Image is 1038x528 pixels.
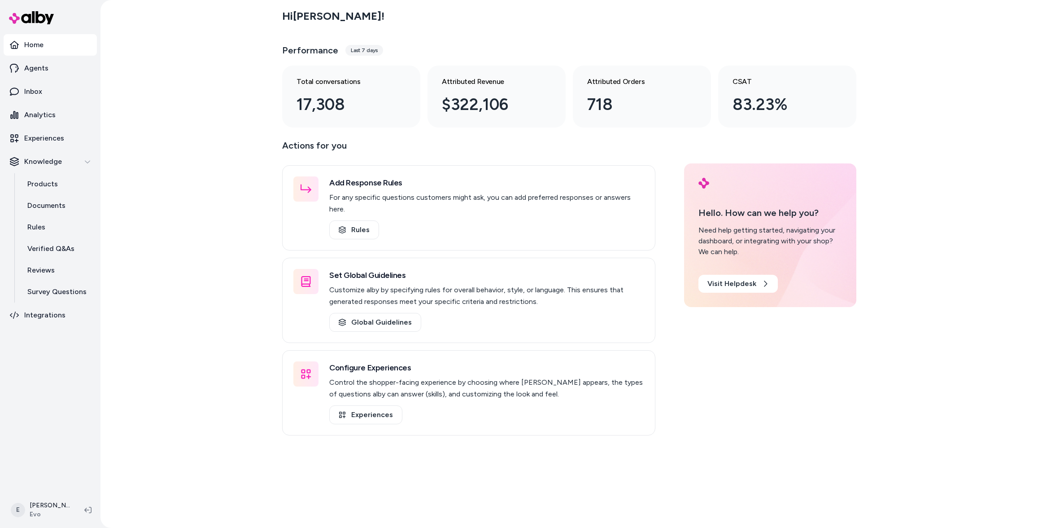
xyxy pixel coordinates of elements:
[698,275,778,293] a: Visit Helpdesk
[329,176,644,189] h3: Add Response Rules
[5,496,77,524] button: E[PERSON_NAME]Evo
[27,286,87,297] p: Survey Questions
[24,156,62,167] p: Knowledge
[24,110,56,120] p: Analytics
[18,238,97,260] a: Verified Q&As
[573,66,711,128] a: Attributed Orders 718
[30,510,70,519] span: Evo
[4,151,97,172] button: Knowledge
[4,304,97,326] a: Integrations
[27,200,65,211] p: Documents
[27,222,45,233] p: Rules
[329,377,644,400] p: Control the shopper-facing experience by choosing where [PERSON_NAME] appears, the types of quest...
[11,503,25,517] span: E
[282,44,338,57] h3: Performance
[442,76,537,87] h3: Attributed Revenue
[30,501,70,510] p: [PERSON_NAME]
[18,195,97,216] a: Documents
[282,9,384,23] h2: Hi [PERSON_NAME] !
[698,178,709,189] img: alby Logo
[18,281,97,303] a: Survey Questions
[4,57,97,79] a: Agents
[297,92,392,117] div: 17,308
[329,361,644,374] h3: Configure Experiences
[24,40,44,50] p: Home
[329,405,402,424] a: Experiences
[587,92,682,117] div: 718
[4,34,97,56] a: Home
[4,128,97,149] a: Experiences
[18,216,97,238] a: Rules
[329,220,379,239] a: Rules
[329,192,644,215] p: For any specific questions customers might ask, you can add preferred responses or answers here.
[698,206,842,220] p: Hello. How can we help you?
[329,284,644,308] p: Customize alby by specifying rules for overall behavior, style, or language. This ensures that ge...
[733,76,828,87] h3: CSAT
[587,76,682,87] h3: Attributed Orders
[24,133,64,144] p: Experiences
[718,66,856,128] a: CSAT 83.23%
[27,179,58,189] p: Products
[24,86,42,97] p: Inbox
[442,92,537,117] div: $322,106
[27,243,74,254] p: Verified Q&As
[18,260,97,281] a: Reviews
[24,310,65,321] p: Integrations
[18,173,97,195] a: Products
[282,138,655,160] p: Actions for you
[282,66,420,128] a: Total conversations 17,308
[27,265,55,276] p: Reviews
[733,92,828,117] div: 83.23%
[345,45,383,56] div: Last 7 days
[427,66,566,128] a: Attributed Revenue $322,106
[9,11,54,24] img: alby Logo
[698,225,842,257] div: Need help getting started, navigating your dashboard, or integrating with your shop? We can help.
[329,313,421,332] a: Global Guidelines
[24,63,48,74] p: Agents
[4,104,97,126] a: Analytics
[297,76,392,87] h3: Total conversations
[4,81,97,102] a: Inbox
[329,269,644,282] h3: Set Global Guidelines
